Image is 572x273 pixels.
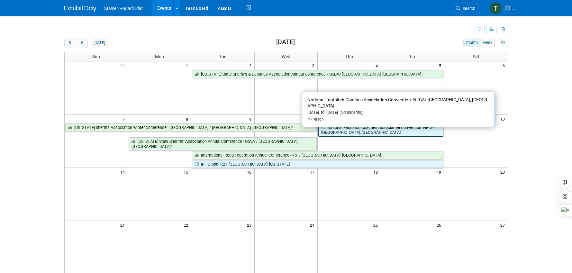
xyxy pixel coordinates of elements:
span: Stalker Radar/Lidar [104,6,143,11]
a: [US_STATE] State Sheriff’s & Deputies Association Annual Conference - ISSDA/ [GEOGRAPHIC_DATA], [... [192,70,443,78]
span: 4 [375,61,381,69]
span: 8 [185,115,191,123]
span: 20 [500,168,508,176]
span: 14 [120,168,128,176]
button: [DATE] [91,39,108,47]
img: tadas eikinas [490,2,502,14]
span: 17 [309,168,317,176]
span: 23 [246,221,254,229]
span: Wed [282,54,290,59]
span: In-Person [307,117,324,122]
span: Fri [410,54,415,59]
div: [DATE] to [DATE] [307,110,489,115]
button: next [76,39,88,47]
a: National Fastpitch Coaches Association Convention- NFCA/ [GEOGRAPHIC_DATA], [GEOGRAPHIC_DATA] [318,123,443,137]
span: 1 [185,61,191,69]
span: 6 [502,61,508,69]
i: Personalize Calendar [501,41,505,45]
button: month [463,39,480,47]
span: 24 [309,221,317,229]
span: Sun [92,54,100,59]
span: 13 [500,115,508,123]
span: 18 [373,168,381,176]
button: prev [64,39,76,47]
span: 16 [246,168,254,176]
a: International Road Federation Annual Conference - IRF / [GEOGRAPHIC_DATA], [GEOGRAPHIC_DATA] [192,151,443,159]
span: 2 [249,61,254,69]
button: week [480,39,495,47]
span: 21 [120,221,128,229]
span: 9 [249,115,254,123]
a: [US_STATE] Sheriffs Association Winter Conference - [GEOGRAPHIC_DATA] / [GEOGRAPHIC_DATA], [GEOGR... [65,123,317,132]
img: ExhibitDay [64,5,96,12]
span: Mon [155,54,164,59]
span: National Fastpitch Coaches Association Convention- NFCA/ [GEOGRAPHIC_DATA], [GEOGRAPHIC_DATA] [307,97,487,108]
h2: [DATE] [276,39,295,46]
span: 22 [183,221,191,229]
span: 26 [436,221,444,229]
span: Thu [345,54,353,59]
span: 25 [373,221,381,229]
span: Search [460,6,475,11]
span: 3 [312,61,317,69]
span: 5 [438,61,444,69]
span: 15 [183,168,191,176]
a: [US_STATE] State Sheriffs’ Association Annual Conference - OSSA / [GEOGRAPHIC_DATA], [GEOGRAPHIC_... [129,137,317,150]
button: myCustomButton [498,39,508,47]
span: Sat [473,54,479,59]
span: (Considering) [338,110,364,115]
span: 27 [500,221,508,229]
a: IRF Global R2T [GEOGRAPHIC_DATA], [US_STATE] [192,160,443,168]
span: 19 [436,168,444,176]
span: 30 [120,61,128,69]
a: Search [452,3,481,14]
span: 7 [122,115,128,123]
span: Tue [219,54,226,59]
